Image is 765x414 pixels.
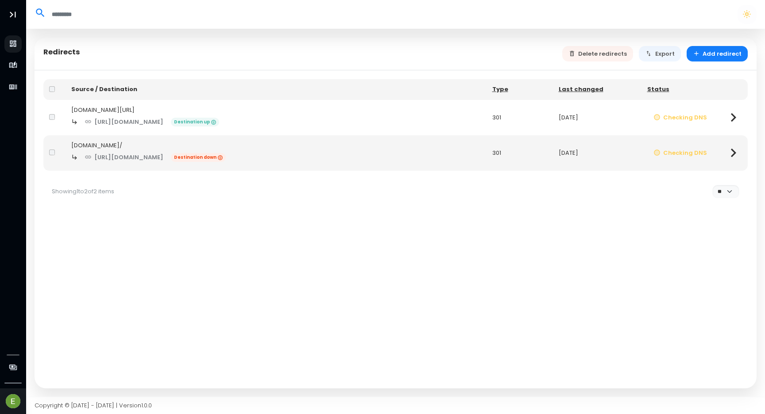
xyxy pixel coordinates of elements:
th: Source / Destination [66,79,487,100]
select: Per [712,185,739,198]
img: Avatar [6,394,20,409]
span: Destination up [171,118,219,126]
button: Checking DNS [647,110,714,125]
span: Showing 1 to 2 of 2 items [52,187,114,195]
span: Copyright © [DATE] - [DATE] | Version 1.0.0 [35,401,152,410]
button: Add redirect [687,46,748,61]
td: 301 [487,135,553,171]
th: Type [487,79,553,100]
a: [URL][DOMAIN_NAME] [78,149,170,165]
a: [URL][DOMAIN_NAME] [78,114,170,130]
button: Toggle Aside [4,6,21,23]
td: 301 [487,100,553,135]
td: [DATE] [553,135,641,171]
h5: Redirects [43,48,80,57]
th: Last changed [553,79,641,100]
td: [DATE] [553,100,641,135]
span: Destination down [171,153,226,162]
div: [DOMAIN_NAME]/ [71,141,481,150]
div: [DOMAIN_NAME][URL] [71,106,481,115]
th: Status [641,79,719,100]
button: Checking DNS [647,145,714,161]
